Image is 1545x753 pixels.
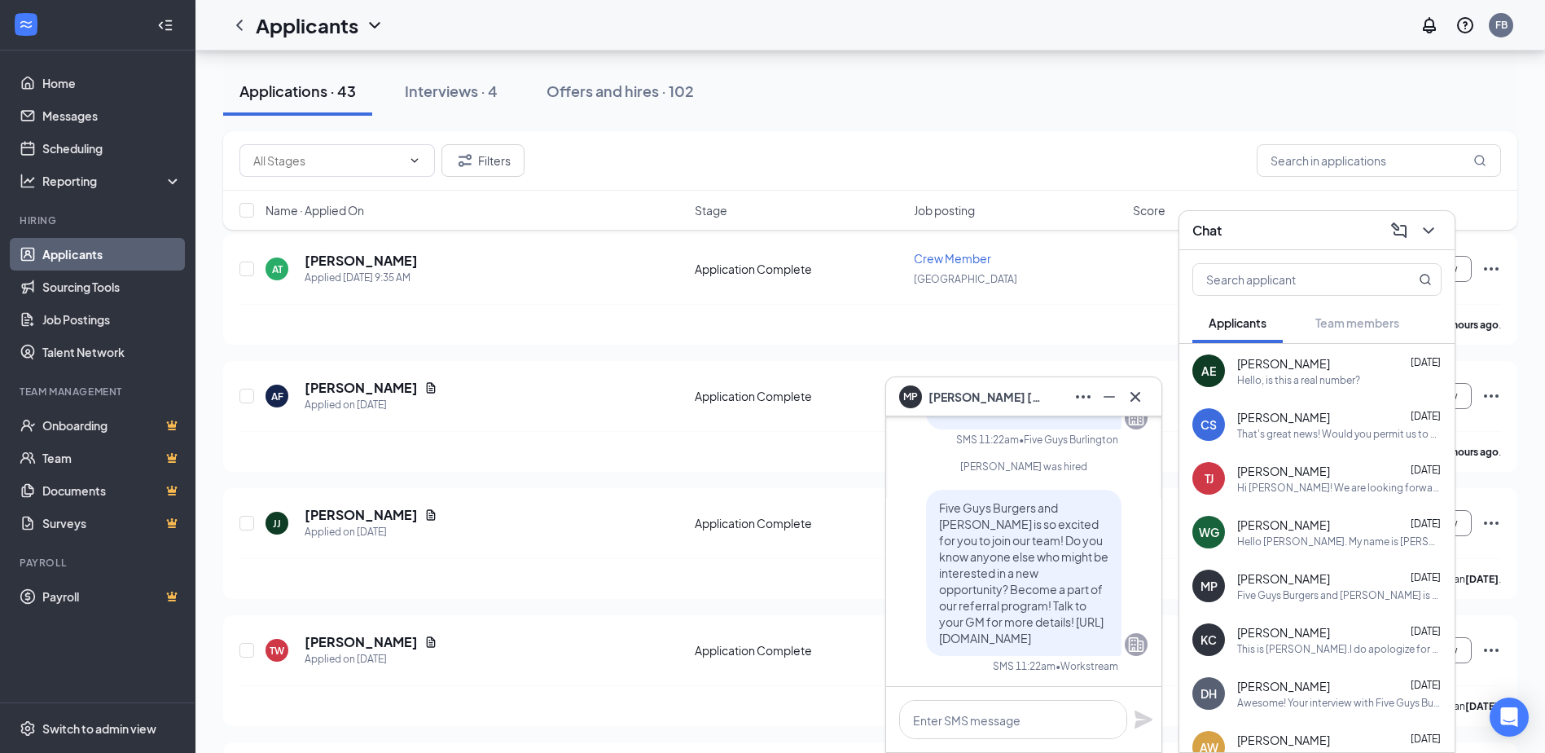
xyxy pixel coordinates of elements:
a: Sourcing Tools [42,271,182,303]
svg: WorkstreamLogo [18,16,34,33]
svg: Cross [1126,387,1145,407]
span: [PERSON_NAME] [1237,517,1330,533]
a: OnboardingCrown [42,409,182,442]
div: Reporting [42,173,182,189]
span: [DATE] [1411,356,1441,368]
button: ChevronDown [1416,218,1442,244]
span: [DATE] [1411,464,1441,476]
div: AF [271,390,283,403]
span: • Workstream [1056,659,1118,673]
svg: Plane [1134,710,1153,729]
span: [DATE] [1411,625,1441,637]
span: Crew Member [914,251,991,266]
svg: ChevronDown [408,154,421,167]
span: [PERSON_NAME] [PERSON_NAME] [928,388,1042,406]
button: Ellipses [1070,384,1096,410]
span: [PERSON_NAME] [1237,678,1330,694]
svg: Document [424,636,437,649]
span: [DATE] [1411,571,1441,583]
span: [GEOGRAPHIC_DATA] [914,273,1017,285]
svg: ComposeMessage [1389,221,1409,240]
span: • Five Guys Burlington [1019,433,1118,447]
b: 18 hours ago [1439,446,1499,458]
div: MP [1200,578,1218,594]
b: 5 hours ago [1445,319,1499,331]
div: Interviews · 4 [405,81,498,101]
span: [PERSON_NAME] [1237,463,1330,479]
a: TeamCrown [42,442,182,474]
a: Home [42,67,182,99]
a: PayrollCrown [42,580,182,613]
div: Application Complete [695,261,904,277]
div: Five Guys Burgers and [PERSON_NAME] is so excited for you to join our team! Do you know anyone el... [1237,588,1442,602]
div: Application Complete [695,388,904,404]
svg: Company [1126,408,1146,428]
div: Applied on [DATE] [305,524,437,540]
svg: QuestionInfo [1455,15,1475,35]
input: All Stages [253,152,402,170]
div: [PERSON_NAME] was hired [900,460,1148,473]
svg: Document [424,509,437,522]
h3: Chat [1192,222,1222,240]
svg: Settings [20,720,36,737]
div: Applied [DATE] 9:35 AM [305,270,418,286]
button: Minimize [1096,384,1122,410]
div: This is [PERSON_NAME].I do apologize for the latest response. I will be available [DATE] at 1:45 ... [1237,642,1442,656]
div: Offers and hires · 102 [546,81,694,101]
span: [PERSON_NAME] [1237,624,1330,641]
div: Application Complete [695,642,904,658]
div: TJ [1205,470,1214,487]
div: Applied on [DATE] [305,397,437,413]
span: Stage [695,202,727,218]
svg: Ellipses [1481,386,1501,406]
svg: Document [424,381,437,394]
button: Filter Filters [441,144,525,177]
span: [PERSON_NAME] [1237,732,1330,748]
div: Hiring [20,214,178,227]
a: Applicants [42,238,182,271]
span: Job posting [914,202,975,218]
button: ComposeMessage [1386,218,1412,244]
input: Search applicant [1193,264,1386,295]
a: SurveysCrown [42,507,182,539]
span: Applicants [1209,315,1266,330]
svg: Ellipses [1073,387,1093,407]
div: KC [1200,632,1217,648]
div: AT [272,262,283,276]
input: Search in applications [1257,144,1501,177]
div: Applications · 43 [239,81,356,101]
span: [PERSON_NAME] [1237,355,1330,372]
svg: Company [1126,635,1146,654]
button: Cross [1122,384,1148,410]
h5: [PERSON_NAME] [305,379,418,397]
svg: Minimize [1099,387,1119,407]
span: Five Guys Burgers and [PERSON_NAME] is so excited for you to join our team! Do you know anyone el... [939,500,1108,645]
h1: Applicants [256,11,358,39]
svg: Notifications [1420,15,1439,35]
div: Hello [PERSON_NAME]. My name is [PERSON_NAME] and I'm reaching out from the Five Guys in [GEOGRAP... [1237,535,1442,548]
a: DocumentsCrown [42,474,182,507]
div: Payroll [20,556,178,570]
svg: Filter [455,151,475,170]
div: DH [1200,685,1217,702]
a: Scheduling [42,132,182,165]
svg: Ellipses [1481,513,1501,533]
svg: ChevronLeft [230,15,249,35]
div: AE [1201,363,1216,379]
span: Team members [1315,315,1399,330]
div: Team Management [20,385,178,399]
a: Talent Network [42,336,182,368]
b: [DATE] [1465,573,1499,585]
span: [DATE] [1411,733,1441,745]
h5: [PERSON_NAME] [305,633,418,651]
span: [PERSON_NAME] [1237,570,1330,587]
svg: MagnifyingGlass [1419,273,1432,286]
a: Job Postings [42,303,182,336]
svg: Ellipses [1481,641,1501,660]
div: TW [270,644,284,658]
div: WG [1199,524,1219,540]
a: Messages [42,99,182,132]
span: [DATE] [1411,410,1441,422]
svg: ChevronDown [1419,221,1438,240]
